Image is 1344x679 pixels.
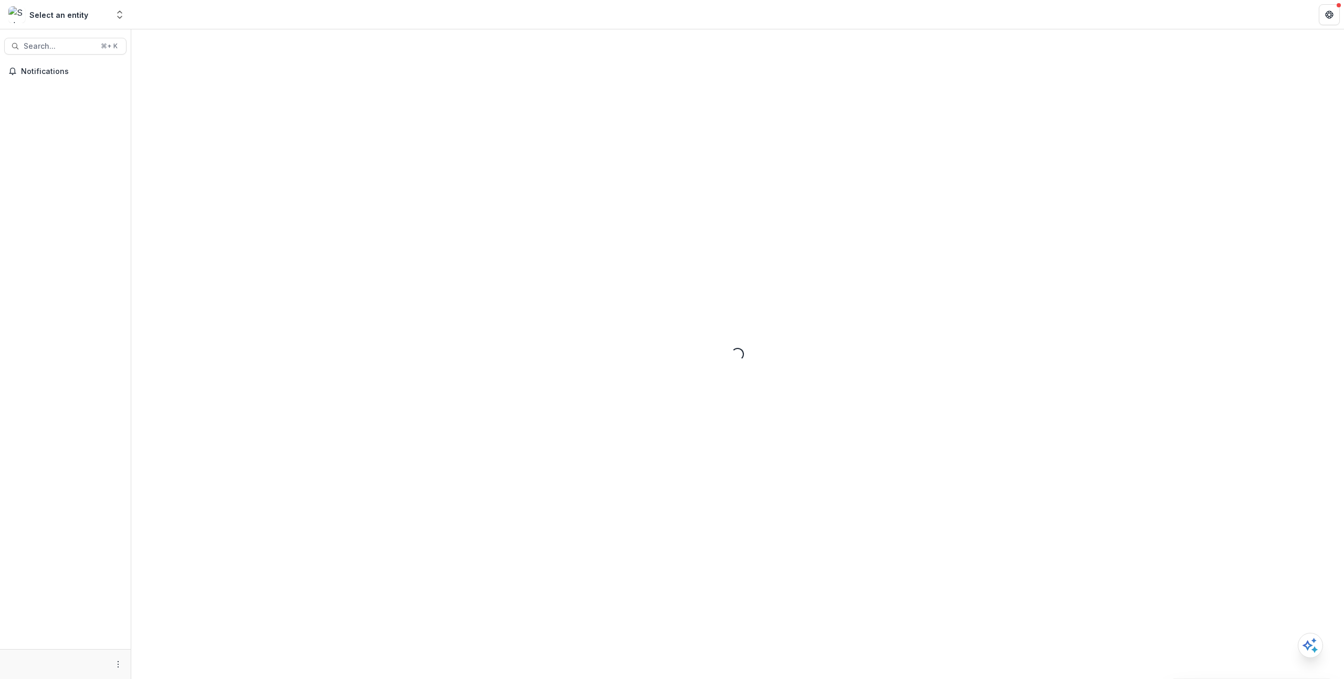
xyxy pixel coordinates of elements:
img: Select an entity [8,6,25,23]
span: Notifications [21,67,122,76]
button: Notifications [4,63,127,80]
button: Open AI Assistant [1298,633,1323,658]
button: More [112,658,124,671]
div: ⌘ + K [99,40,120,52]
div: Select an entity [29,9,88,20]
button: Get Help [1319,4,1340,25]
span: Search... [24,42,94,51]
button: Open entity switcher [112,4,127,25]
button: Search... [4,38,127,55]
